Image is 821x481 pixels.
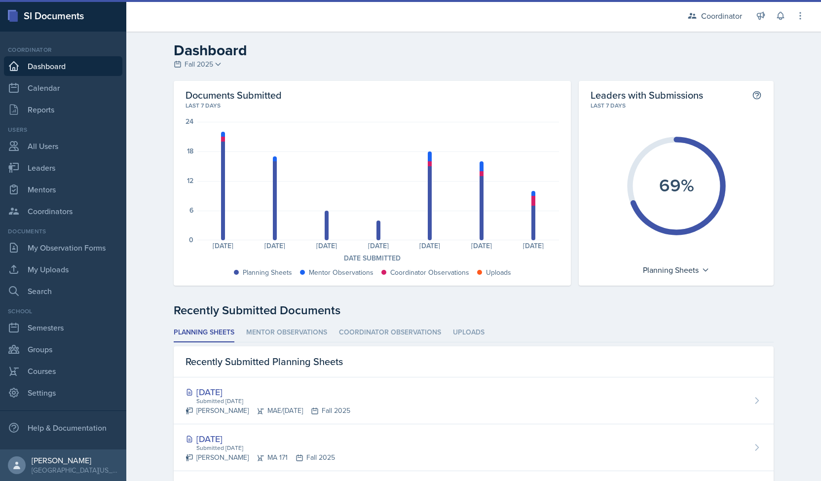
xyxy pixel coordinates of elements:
[4,361,122,381] a: Courses
[4,100,122,119] a: Reports
[404,242,456,249] div: [DATE]
[4,259,122,279] a: My Uploads
[4,339,122,359] a: Groups
[243,267,292,278] div: Planning Sheets
[4,383,122,403] a: Settings
[186,432,335,445] div: [DATE]
[174,377,774,424] a: [DATE] Submitted [DATE] [PERSON_NAME]MAE/[DATE]Fall 2025
[32,465,118,475] div: [GEOGRAPHIC_DATA][US_STATE] in [GEOGRAPHIC_DATA]
[4,78,122,98] a: Calendar
[174,346,774,377] div: Recently Submitted Planning Sheets
[4,318,122,337] a: Semesters
[186,101,559,110] div: Last 7 days
[189,236,193,243] div: 0
[453,323,485,342] li: Uploads
[174,41,774,59] h2: Dashboard
[339,323,441,342] li: Coordinator Observations
[246,323,327,342] li: Mentor Observations
[32,455,118,465] div: [PERSON_NAME]
[4,201,122,221] a: Coordinators
[4,136,122,156] a: All Users
[4,418,122,438] div: Help & Documentation
[195,444,335,452] div: Submitted [DATE]
[174,323,234,342] li: Planning Sheets
[174,424,774,471] a: [DATE] Submitted [DATE] [PERSON_NAME]MA 171Fall 2025
[4,158,122,178] a: Leaders
[174,301,774,319] div: Recently Submitted Documents
[301,242,353,249] div: [DATE]
[508,242,560,249] div: [DATE]
[185,59,213,70] span: Fall 2025
[4,227,122,236] div: Documents
[486,267,511,278] div: Uploads
[659,172,694,198] text: 69%
[186,118,193,125] div: 24
[591,89,703,101] h2: Leaders with Submissions
[189,207,193,214] div: 6
[195,397,350,406] div: Submitted [DATE]
[701,10,742,22] div: Coordinator
[186,89,559,101] h2: Documents Submitted
[186,452,335,463] div: [PERSON_NAME] MA 171 Fall 2025
[249,242,301,249] div: [DATE]
[4,45,122,54] div: Coordinator
[4,56,122,76] a: Dashboard
[186,385,350,399] div: [DATE]
[4,307,122,316] div: School
[390,267,469,278] div: Coordinator Observations
[4,238,122,258] a: My Observation Forms
[309,267,373,278] div: Mentor Observations
[591,101,762,110] div: Last 7 days
[4,180,122,199] a: Mentors
[187,148,193,154] div: 18
[4,281,122,301] a: Search
[186,406,350,416] div: [PERSON_NAME] MAE/[DATE] Fall 2025
[186,253,559,263] div: Date Submitted
[638,262,714,278] div: Planning Sheets
[4,125,122,134] div: Users
[187,177,193,184] div: 12
[352,242,404,249] div: [DATE]
[456,242,508,249] div: [DATE]
[197,242,249,249] div: [DATE]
